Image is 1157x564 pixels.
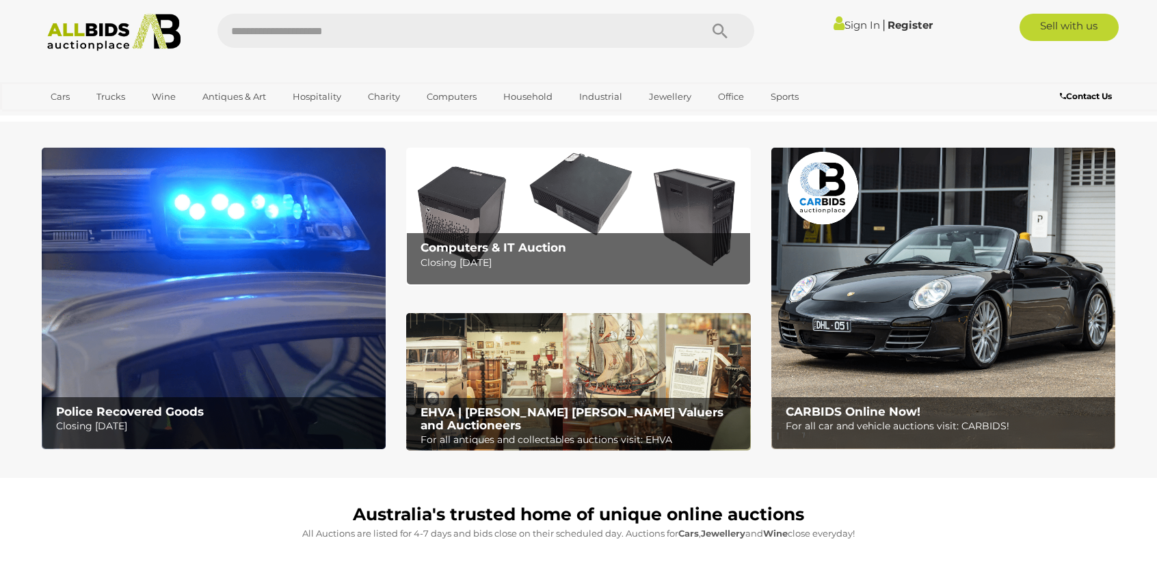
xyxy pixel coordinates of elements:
a: Computers [418,85,486,108]
a: Contact Us [1060,89,1115,104]
a: Office [709,85,753,108]
b: Computers & IT Auction [421,241,566,254]
b: EHVA | [PERSON_NAME] [PERSON_NAME] Valuers and Auctioneers [421,405,723,432]
p: All Auctions are listed for 4-7 days and bids close on their scheduled day. Auctions for , and cl... [49,526,1108,541]
a: Antiques & Art [194,85,275,108]
a: Sports [762,85,808,108]
p: Closing [DATE] [56,418,378,435]
a: Hospitality [284,85,350,108]
a: Police Recovered Goods Police Recovered Goods Closing [DATE] [42,148,386,449]
a: Computers & IT Auction Computers & IT Auction Closing [DATE] [406,148,750,285]
span: | [882,17,886,32]
img: EHVA | Evans Hastings Valuers and Auctioneers [406,313,750,451]
strong: Jewellery [701,528,745,539]
a: Household [494,85,561,108]
b: CARBIDS Online Now! [786,405,920,418]
strong: Wine [763,528,788,539]
p: Closing [DATE] [421,254,743,271]
a: Charity [359,85,409,108]
a: Sign In [834,18,880,31]
p: For all antiques and collectables auctions visit: EHVA [421,431,743,448]
a: Wine [143,85,185,108]
a: Register [888,18,933,31]
button: Search [686,14,754,48]
a: Sell with us [1020,14,1119,41]
a: EHVA | Evans Hastings Valuers and Auctioneers EHVA | [PERSON_NAME] [PERSON_NAME] Valuers and Auct... [406,313,750,451]
img: Allbids.com.au [40,14,188,51]
a: Jewellery [640,85,700,108]
img: Police Recovered Goods [42,148,386,449]
b: Contact Us [1060,91,1112,101]
h1: Australia's trusted home of unique online auctions [49,505,1108,524]
a: CARBIDS Online Now! CARBIDS Online Now! For all car and vehicle auctions visit: CARBIDS! [771,148,1115,449]
a: Trucks [88,85,134,108]
a: [GEOGRAPHIC_DATA] [42,108,157,131]
img: CARBIDS Online Now! [771,148,1115,449]
img: Computers & IT Auction [406,148,750,285]
p: For all car and vehicle auctions visit: CARBIDS! [786,418,1108,435]
strong: Cars [678,528,699,539]
b: Police Recovered Goods [56,405,204,418]
a: Cars [42,85,79,108]
a: Industrial [570,85,631,108]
